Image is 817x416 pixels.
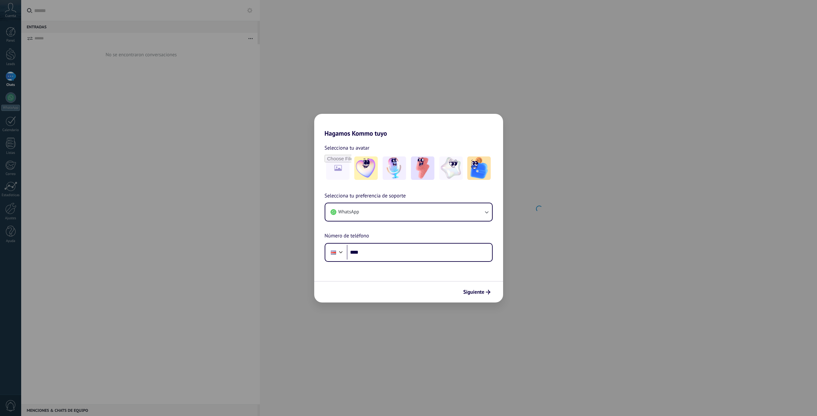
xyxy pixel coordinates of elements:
[467,156,491,180] img: -5.jpeg
[338,209,359,215] span: WhatsApp
[325,192,406,200] span: Selecciona tu preferencia de soporte
[325,203,492,221] button: WhatsApp
[411,156,434,180] img: -3.jpeg
[460,287,493,298] button: Siguiente
[327,246,340,259] div: Costa Rica: + 506
[439,156,463,180] img: -4.jpeg
[463,290,485,294] span: Siguiente
[354,156,378,180] img: -1.jpeg
[325,232,369,240] span: Número de teléfono
[383,156,406,180] img: -2.jpeg
[325,144,370,152] span: Selecciona tu avatar
[314,114,503,137] h2: Hagamos Kommo tuyo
